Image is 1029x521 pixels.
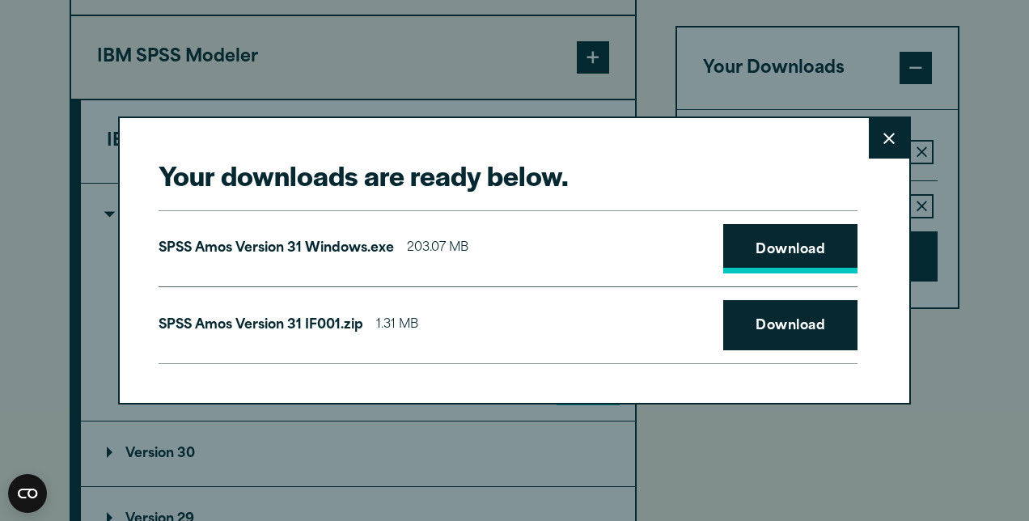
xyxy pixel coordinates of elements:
a: Download [723,300,857,350]
button: Open CMP widget [8,474,47,513]
p: SPSS Amos Version 31 IF001.zip [159,314,363,337]
span: 1.31 MB [376,314,418,337]
h2: Your downloads are ready below. [159,157,857,193]
span: 203.07 MB [407,237,468,260]
p: SPSS Amos Version 31 Windows.exe [159,237,394,260]
a: Download [723,224,857,274]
